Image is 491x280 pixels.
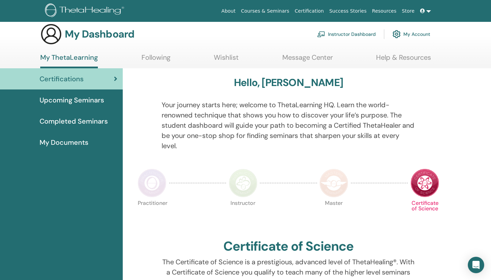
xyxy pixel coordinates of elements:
span: Certifications [40,74,84,84]
a: Following [142,53,170,67]
a: Help & Resources [376,53,431,67]
p: The Certificate of Science is a prestigious, advanced level of ThetaHealing®. With a Certificate ... [162,257,416,277]
img: generic-user-icon.jpg [40,23,62,45]
img: logo.png [45,3,127,19]
img: chalkboard-teacher.svg [317,31,325,37]
a: Message Center [282,53,333,67]
img: Certificate of Science [411,169,439,197]
a: Certification [292,5,326,17]
p: Master [319,200,348,229]
img: cog.svg [392,28,401,40]
div: Open Intercom Messenger [468,257,484,273]
img: Practitioner [138,169,166,197]
p: Certificate of Science [411,200,439,229]
a: Courses & Seminars [238,5,292,17]
h3: My Dashboard [65,28,134,40]
a: Success Stories [327,5,369,17]
img: Instructor [229,169,257,197]
a: My ThetaLearning [40,53,98,68]
a: Instructor Dashboard [317,27,376,42]
h3: Hello, [PERSON_NAME] [234,76,343,89]
span: Upcoming Seminars [40,95,104,105]
a: My Account [392,27,430,42]
a: Resources [369,5,399,17]
a: Store [399,5,417,17]
a: About [219,5,238,17]
span: My Documents [40,137,88,148]
p: Instructor [229,200,257,229]
h2: Certificate of Science [223,239,354,254]
span: Completed Seminars [40,116,108,126]
p: Your journey starts here; welcome to ThetaLearning HQ. Learn the world-renowned technique that sh... [162,100,416,151]
a: Wishlist [214,53,239,67]
p: Practitioner [138,200,166,229]
img: Master [319,169,348,197]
